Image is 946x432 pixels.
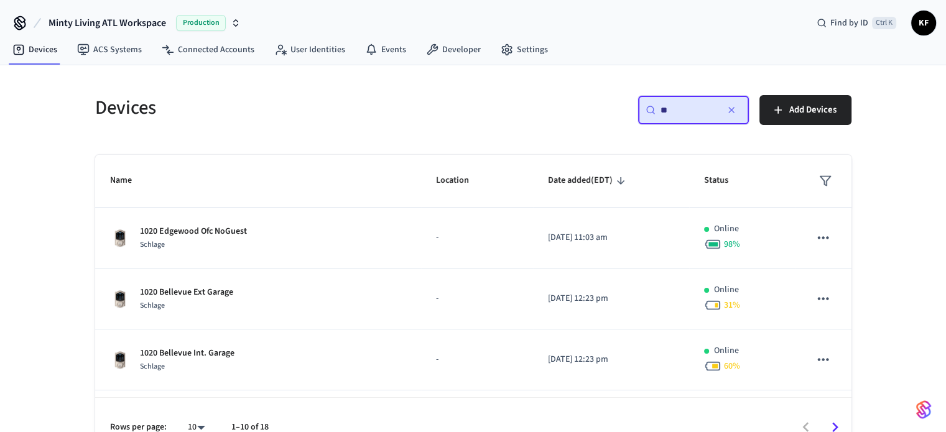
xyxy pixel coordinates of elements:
[67,39,152,61] a: ACS Systems
[830,17,868,29] span: Find by ID
[872,17,896,29] span: Ctrl K
[548,292,674,305] p: [DATE] 12:23 pm
[724,238,740,250] span: 98 %
[724,360,740,372] span: 60 %
[807,12,906,34] div: Find by IDCtrl K
[436,292,517,305] p: -
[548,231,674,244] p: [DATE] 11:03 am
[436,231,517,244] p: -
[491,39,558,61] a: Settings
[110,350,130,370] img: Schlage Sense Smart Deadbolt with Camelot Trim, Front
[140,239,165,250] span: Schlage
[110,228,130,248] img: Schlage Sense Smart Deadbolt with Camelot Trim, Front
[911,11,936,35] button: KF
[548,353,674,366] p: [DATE] 12:23 pm
[714,223,739,236] p: Online
[912,12,935,34] span: KF
[2,39,67,61] a: Devices
[140,347,234,360] p: 1020 Bellevue Int. Garage
[140,286,233,299] p: 1020 Bellevue Ext Garage
[152,39,264,61] a: Connected Accounts
[95,95,466,121] h5: Devices
[714,344,739,357] p: Online
[436,353,517,366] p: -
[140,361,165,372] span: Schlage
[110,289,130,309] img: Schlage Sense Smart Deadbolt with Camelot Trim, Front
[416,39,491,61] a: Developer
[704,171,744,190] span: Status
[176,15,226,31] span: Production
[110,171,148,190] span: Name
[548,171,629,190] span: Date added(EDT)
[355,39,416,61] a: Events
[916,400,931,420] img: SeamLogoGradient.69752ec5.svg
[714,283,739,296] p: Online
[140,300,165,311] span: Schlage
[789,102,837,118] span: Add Devices
[264,39,355,61] a: User Identities
[140,225,247,238] p: 1020 Edgewood Ofc NoGuest
[724,299,740,311] span: 31 %
[49,16,166,30] span: Minty Living ATL Workspace
[759,95,851,125] button: Add Devices
[436,171,485,190] span: Location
